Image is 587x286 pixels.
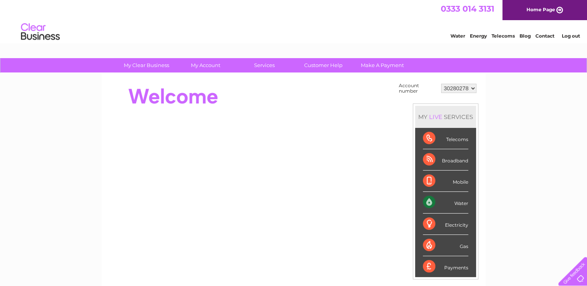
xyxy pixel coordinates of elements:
[492,33,515,39] a: Telecoms
[423,256,468,277] div: Payments
[519,33,531,39] a: Blog
[470,33,487,39] a: Energy
[441,4,494,14] a: 0333 014 3131
[291,58,355,72] a: Customer Help
[423,235,468,256] div: Gas
[423,149,468,171] div: Broadband
[415,106,476,128] div: MY SERVICES
[350,58,414,72] a: Make A Payment
[114,58,178,72] a: My Clear Business
[232,58,296,72] a: Services
[21,20,60,44] img: logo.png
[423,128,468,149] div: Telecoms
[111,4,477,38] div: Clear Business is a trading name of Verastar Limited (registered in [GEOGRAPHIC_DATA] No. 3667643...
[397,81,439,96] td: Account number
[423,214,468,235] div: Electricity
[561,33,580,39] a: Log out
[535,33,554,39] a: Contact
[428,113,444,121] div: LIVE
[173,58,237,72] a: My Account
[450,33,465,39] a: Water
[423,171,468,192] div: Mobile
[423,192,468,213] div: Water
